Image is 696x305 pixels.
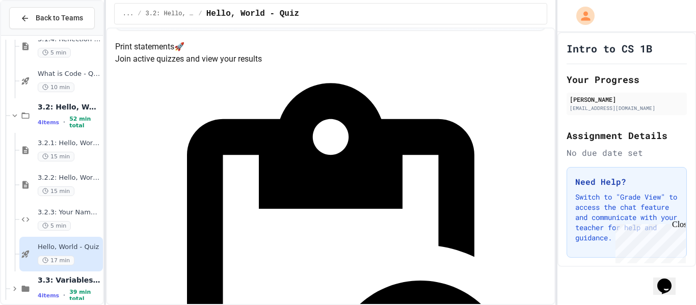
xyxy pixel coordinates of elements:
span: 3.2.1: Hello, World! [38,139,101,148]
span: ... [123,10,134,18]
span: 52 min total [69,116,101,129]
div: [EMAIL_ADDRESS][DOMAIN_NAME] [570,104,684,112]
span: Hello, World - Quiz [38,243,101,252]
span: 4 items [38,292,59,299]
span: 4 items [38,119,59,126]
p: Join active quizzes and view your results [115,53,547,65]
iframe: chat widget [611,220,686,263]
span: 5 min [38,48,71,58]
h2: Assignment Details [567,128,687,143]
p: Switch to "Grade View" to access the chat feature and communicate with your teacher for help and ... [575,192,678,243]
h4: Print statements 🚀 [115,41,547,53]
div: Chat with us now!Close [4,4,70,65]
span: Hello, World - Quiz [206,8,299,20]
button: Back to Teams [9,7,95,29]
span: What is Code - Quiz [38,70,101,78]
span: 3.2: Hello, World! [38,102,101,112]
div: My Account [566,4,597,27]
iframe: chat widget [653,264,686,295]
span: 3.2.2: Hello, World! - Review [38,174,101,182]
span: 3.3: Variables and Data Types [38,275,101,285]
span: 5 min [38,221,71,231]
span: / [138,10,141,18]
h2: Your Progress [567,72,687,87]
span: Back to Teams [36,13,83,23]
div: [PERSON_NAME] [570,95,684,104]
span: 15 min [38,152,74,161]
span: 15 min [38,186,74,196]
span: • [63,118,65,126]
span: 10 min [38,82,74,92]
span: / [199,10,202,18]
span: 39 min total [69,289,101,302]
span: • [63,291,65,299]
span: 17 min [38,256,74,265]
div: No due date set [567,147,687,159]
span: 3.1.4: Reflection - Evolving Technology [38,35,101,44]
span: 3.2: Hello, World! [146,10,195,18]
h1: Intro to CS 1B [567,41,652,56]
h3: Need Help? [575,176,678,188]
span: 3.2.3: Your Name and Favorite Movie [38,208,101,217]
